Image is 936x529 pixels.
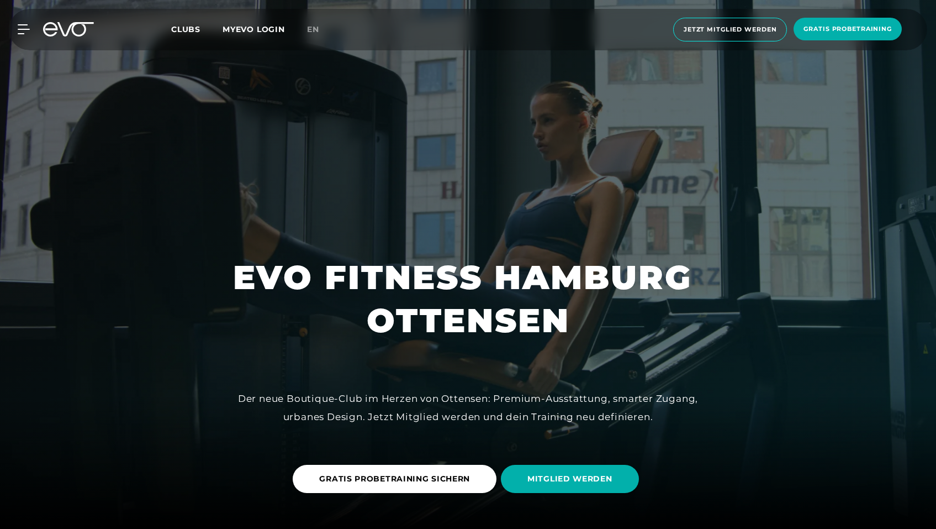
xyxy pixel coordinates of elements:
a: Jetzt Mitglied werden [670,18,790,41]
span: GRATIS PROBETRAINING SICHERN [319,473,470,485]
a: MITGLIED WERDEN [501,457,643,501]
a: Clubs [171,24,223,34]
span: MITGLIED WERDEN [527,473,612,485]
a: en [307,23,332,36]
a: GRATIS PROBETRAINING SICHERN [293,457,501,501]
span: Clubs [171,24,200,34]
a: MYEVO LOGIN [223,24,285,34]
span: en [307,24,319,34]
div: Der neue Boutique-Club im Herzen von Ottensen: Premium-Ausstattung, smarter Zugang, urbanes Desig... [220,390,717,426]
span: Gratis Probetraining [803,24,892,34]
span: Jetzt Mitglied werden [684,25,776,34]
h1: EVO FITNESS HAMBURG OTTENSEN [233,256,704,342]
a: Gratis Probetraining [790,18,905,41]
